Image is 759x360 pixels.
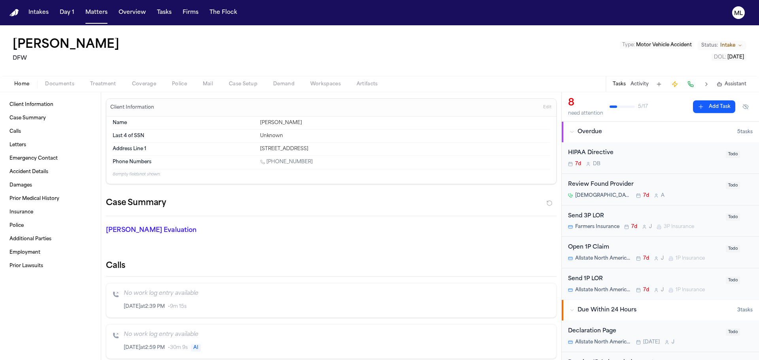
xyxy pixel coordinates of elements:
span: Phone Numbers [113,159,151,165]
span: Case Summary [9,115,46,121]
button: Due Within 24 Hours3tasks [562,300,759,320]
span: Farmers Insurance [575,224,619,230]
a: Calls [6,125,94,138]
a: Call 1 (224) 805-7525 [260,159,313,165]
span: Police [9,222,24,229]
span: Calls [9,128,21,135]
span: [DATE] [727,55,744,60]
span: • 9m 15s [168,303,187,310]
p: No work log entry available [124,331,550,339]
button: Assistant [717,81,746,87]
span: Accident Details [9,169,48,175]
span: Damages [9,182,32,188]
button: Edit DOL: 2025-07-10 [712,53,746,61]
div: Open task: Open 1P Claim [562,237,759,268]
button: Tasks [154,6,175,20]
span: Status: [701,42,718,49]
span: Demand [273,81,295,87]
h2: Calls [106,260,557,271]
a: Accident Details [6,166,94,178]
div: Send 3P LOR [568,212,721,221]
div: [STREET_ADDRESS] [260,146,550,152]
div: Open 1P Claim [568,243,721,252]
span: Additional Parties [9,236,51,242]
span: Prior Lawsuits [9,263,43,269]
p: 8 empty fields not shown. [113,172,550,177]
span: Todo [726,277,740,284]
button: Tasks [613,81,626,87]
span: 7d [643,287,649,293]
span: Insurance [9,209,33,215]
button: Add Task [693,100,735,113]
a: Employment [6,246,94,259]
span: 7d [643,255,649,262]
span: Allstate North American Indemnity Company [575,287,631,293]
button: Activity [631,81,649,87]
div: Open task: HIPAA Directive [562,142,759,174]
a: Overview [115,6,149,20]
span: 5 / 17 [638,104,648,110]
span: Intake [720,42,735,49]
span: Due Within 24 Hours [578,306,636,314]
div: need attention [568,110,603,117]
span: Assistant [725,81,746,87]
span: [DEMOGRAPHIC_DATA][GEOGRAPHIC_DATA] [575,192,631,199]
span: DOL : [714,55,726,60]
div: Open task: Send 3P LOR [562,205,759,237]
span: Todo [726,328,740,336]
span: Motor Vehicle Accident [636,43,692,47]
a: Case Summary [6,112,94,124]
a: Damages [6,179,94,192]
a: The Flock [206,6,240,20]
div: [PERSON_NAME] [260,120,550,126]
span: Todo [726,151,740,158]
span: Home [14,81,29,87]
h2: DFW [13,54,123,63]
span: [DATE] at 2:39 PM [124,303,165,310]
a: Insurance [6,206,94,219]
span: Police [172,81,187,87]
span: Client Information [9,102,53,108]
button: Overdue5tasks [562,122,759,142]
button: Add Task [653,79,665,90]
a: Client Information [6,98,94,111]
a: Letters [6,139,94,151]
h1: [PERSON_NAME] [13,38,119,52]
span: Edit [543,105,551,110]
a: Prior Lawsuits [6,260,94,272]
span: Documents [45,81,74,87]
span: 7d [643,192,649,199]
text: ML [734,11,743,16]
button: Matters [82,6,111,20]
span: Letters [9,142,26,148]
span: [DATE] [643,339,660,345]
img: Finch Logo [9,9,19,17]
span: Prior Medical History [9,196,59,202]
div: Review Found Provider [568,180,721,189]
button: Day 1 [57,6,77,20]
span: Allstate North American Indemnity Company [575,339,631,345]
span: Coverage [132,81,156,87]
span: Overdue [578,128,602,136]
h2: Case Summary [106,197,166,209]
span: Todo [726,182,740,189]
button: Firms [179,6,202,20]
p: No work log entry available [124,290,550,298]
span: A [661,192,665,199]
span: Type : [622,43,635,47]
span: J [649,224,652,230]
span: Emergency Contact [9,155,58,162]
span: Case Setup [229,81,257,87]
div: HIPAA Directive [568,149,721,158]
span: 7d [631,224,637,230]
p: [PERSON_NAME] Evaluation [106,226,250,235]
span: Mail [203,81,213,87]
span: 3P Insurance [664,224,694,230]
a: Additional Parties [6,233,94,245]
a: Emergency Contact [6,152,94,165]
span: 1P Insurance [676,255,705,262]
